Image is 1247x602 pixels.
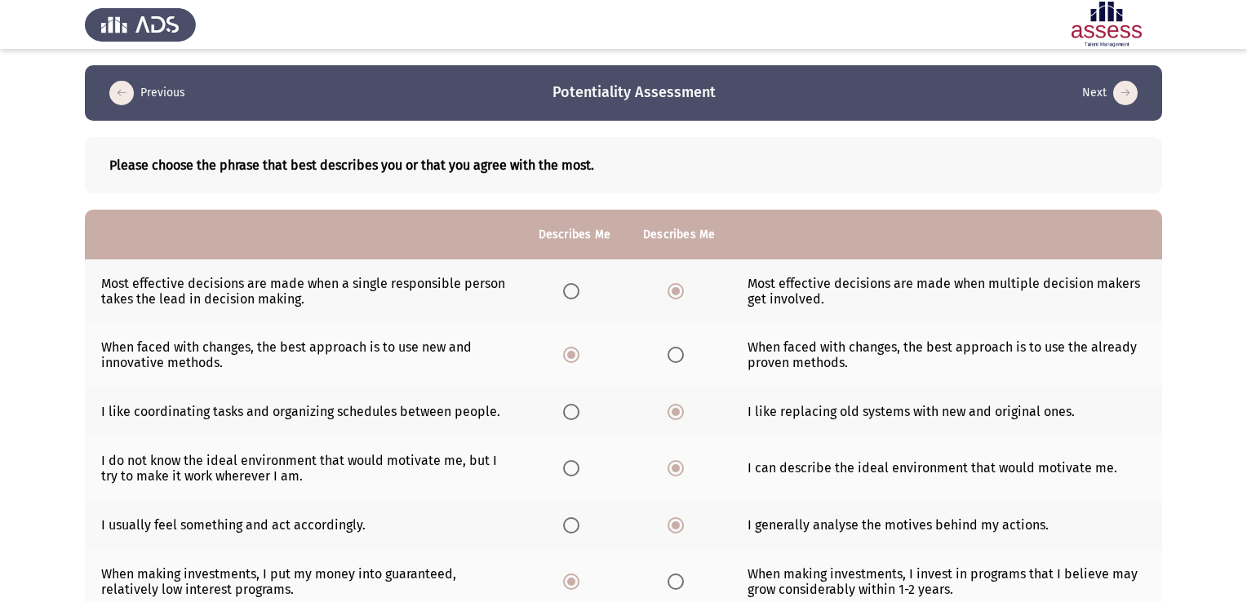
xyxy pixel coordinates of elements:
[668,347,690,362] mat-radio-group: Select an option
[104,80,190,106] button: load previous page
[109,157,1138,173] b: Please choose the phrase that best describes you or that you agree with the most.
[668,573,690,588] mat-radio-group: Select an option
[85,2,196,47] img: Assess Talent Management logo
[85,500,522,550] td: I usually feel something and act accordingly.
[1077,80,1143,106] button: load next page
[85,323,522,387] td: When faced with changes, the best approach is to use new and innovative methods.
[668,516,690,532] mat-radio-group: Select an option
[85,259,522,323] td: Most effective decisions are made when a single responsible person takes the lead in decision mak...
[627,210,731,259] th: Describes Me
[731,323,1162,387] td: When faced with changes, the best approach is to use the already proven methods.
[731,387,1162,436] td: I like replacing old systems with new and original ones.
[731,500,1162,550] td: I generally analyse the motives behind my actions.
[668,459,690,475] mat-radio-group: Select an option
[563,283,586,299] mat-radio-group: Select an option
[668,283,690,299] mat-radio-group: Select an option
[563,403,586,418] mat-radio-group: Select an option
[552,82,716,103] h3: Potentiality Assessment
[563,573,586,588] mat-radio-group: Select an option
[563,459,586,475] mat-radio-group: Select an option
[731,259,1162,323] td: Most effective decisions are made when multiple decision makers get involved.
[85,436,522,500] td: I do not know the ideal environment that would motivate me, but I try to make it work wherever I am.
[1051,2,1162,47] img: Assessment logo of Potentiality Assessment R2 (EN/AR)
[522,210,627,259] th: Describes Me
[563,347,586,362] mat-radio-group: Select an option
[731,436,1162,500] td: I can describe the ideal environment that would motivate me.
[563,516,586,532] mat-radio-group: Select an option
[85,387,522,436] td: I like coordinating tasks and organizing schedules between people.
[668,403,690,418] mat-radio-group: Select an option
